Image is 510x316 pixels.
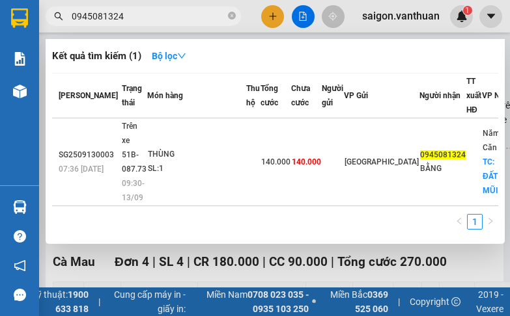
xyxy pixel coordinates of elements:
img: logo-vxr [11,8,28,28]
span: notification [14,259,26,272]
div: BẰNG [420,162,466,176]
span: Năm Căn [483,129,500,152]
button: left [451,214,467,230]
img: solution-icon [13,52,27,66]
span: TC: ĐẤT MŨI [483,157,498,195]
div: THÙNG [148,148,246,162]
span: message [14,289,26,301]
button: right [483,214,498,230]
a: 1 [468,215,482,229]
span: 07:36 [DATE] [59,165,104,174]
span: Trạng thái [122,84,142,107]
strong: Bộ lọc [152,51,186,61]
span: 140.000 [292,157,321,166]
div: SG2509130003 [59,148,118,162]
span: close-circle [228,12,236,20]
span: Chưa cước [291,84,310,107]
span: Người nhận [419,91,460,100]
span: VP Gửi [344,91,368,100]
span: search [54,12,63,21]
img: warehouse-icon [13,85,27,98]
span: Thu hộ [246,84,260,107]
h3: Kết quả tìm kiếm ( 1 ) [52,49,141,63]
span: close-circle [228,10,236,23]
span: left [455,217,463,225]
span: 140.000 [261,157,290,166]
span: question-circle [14,230,26,243]
span: right [487,217,494,225]
button: Bộ lọcdown [141,46,197,66]
li: Previous Page [451,214,467,230]
li: Next Page [483,214,498,230]
span: 09:30 - 13/09 [122,179,145,202]
div: SL: 1 [148,162,246,176]
span: 0945081324 [420,150,466,159]
span: Người gửi [322,84,343,107]
span: Trên xe 51B-087.73 [122,122,147,174]
li: 1 [467,214,483,230]
img: warehouse-icon [13,200,27,214]
span: [PERSON_NAME] [59,91,118,100]
span: TT xuất HĐ [466,77,481,114]
span: Món hàng [147,91,183,100]
span: Tổng cước [261,84,278,107]
span: down [177,51,186,60]
input: Tìm tên, số ĐT hoặc mã đơn [72,9,225,23]
span: [GEOGRAPHIC_DATA] [345,157,419,166]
